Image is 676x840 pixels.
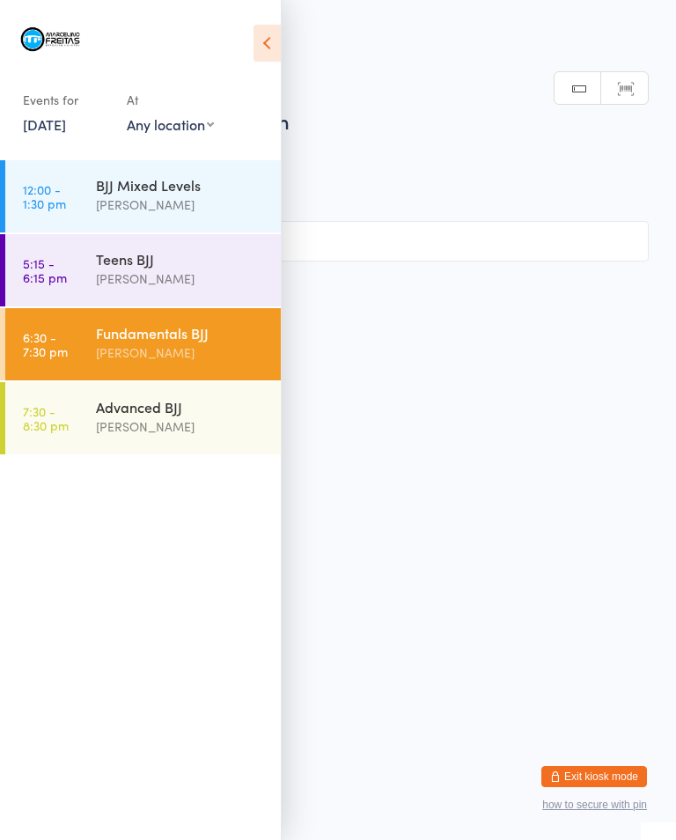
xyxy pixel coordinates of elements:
[5,234,281,306] a: 5:15 -6:15 pmTeens BJJ[PERSON_NAME]
[541,766,647,787] button: Exit kiosk mode
[27,179,649,196] span: Mat 1
[23,182,66,210] time: 12:00 - 1:30 pm
[23,114,66,134] a: [DATE]
[27,106,649,135] h2: Fundamentals BJJ Check-in
[96,269,266,289] div: [PERSON_NAME]
[542,799,647,811] button: how to secure with pin
[96,343,266,363] div: [PERSON_NAME]
[27,221,649,262] input: Search
[23,256,67,284] time: 5:15 - 6:15 pm
[96,195,266,215] div: [PERSON_NAME]
[96,175,266,195] div: BJJ Mixed Levels
[27,144,621,161] span: [DATE] 6:30pm
[18,13,84,68] img: Marcelino Freitas Brazilian Jiu-Jitsu
[127,114,214,134] div: Any location
[27,161,621,179] span: [PERSON_NAME]
[96,249,266,269] div: Teens BJJ
[96,416,266,437] div: [PERSON_NAME]
[23,85,109,114] div: Events for
[23,404,69,432] time: 7:30 - 8:30 pm
[23,330,68,358] time: 6:30 - 7:30 pm
[127,85,214,114] div: At
[5,160,281,232] a: 12:00 -1:30 pmBJJ Mixed Levels[PERSON_NAME]
[5,382,281,454] a: 7:30 -8:30 pmAdvanced BJJ[PERSON_NAME]
[96,397,266,416] div: Advanced BJJ
[96,323,266,343] div: Fundamentals BJJ
[5,308,281,380] a: 6:30 -7:30 pmFundamentals BJJ[PERSON_NAME]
